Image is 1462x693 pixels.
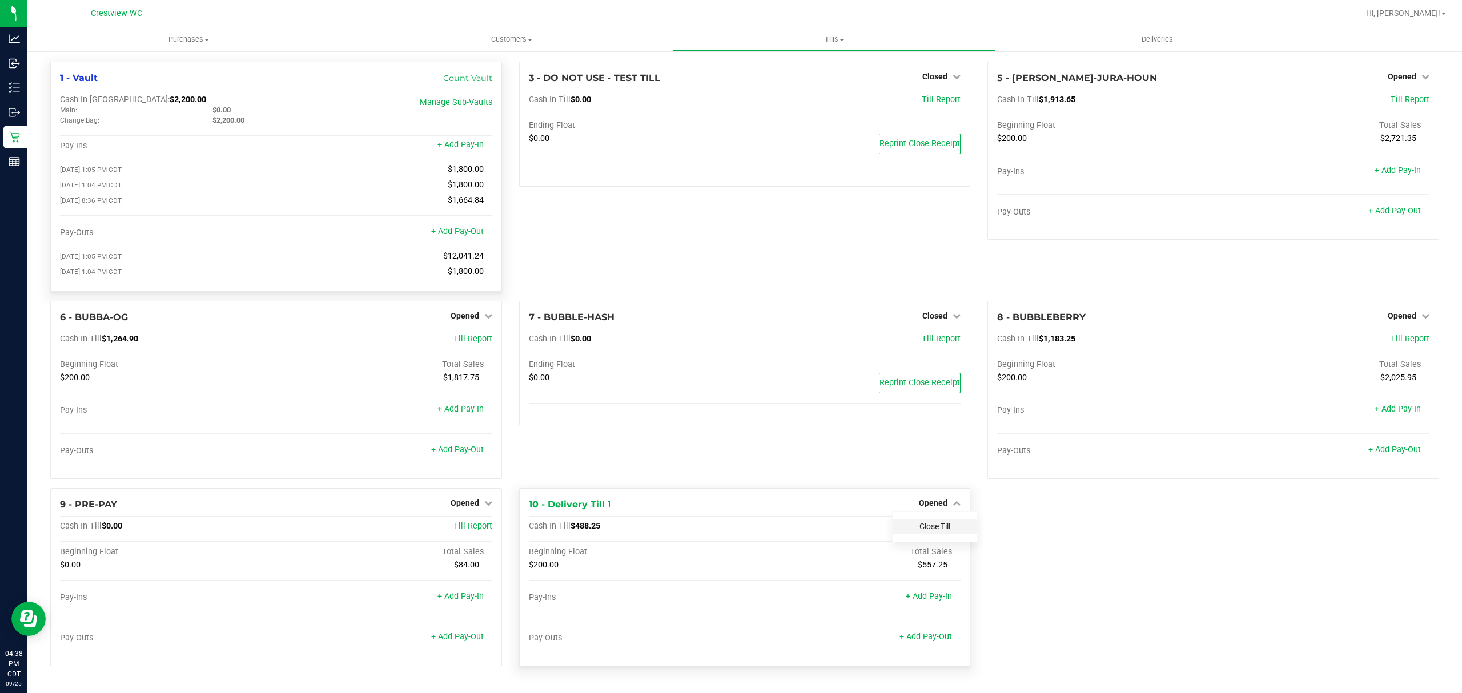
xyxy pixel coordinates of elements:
span: $1,800.00 [448,180,484,190]
inline-svg: Inventory [9,82,20,94]
a: Tills [673,27,995,51]
span: $200.00 [60,373,90,382]
a: + Add Pay-In [437,591,484,601]
span: Opened [451,311,479,320]
a: Customers [350,27,673,51]
span: $1,913.65 [1039,95,1075,104]
span: Customers [351,34,672,45]
a: + Add Pay-Out [431,445,484,454]
span: $557.25 [918,560,947,570]
div: Total Sales [1214,360,1429,370]
div: Beginning Float [997,360,1213,370]
span: $0.00 [529,373,549,382]
div: Pay-Ins [60,593,276,603]
span: Opened [919,498,947,507]
span: Main: [60,106,77,114]
a: + Add Pay-Out [1368,206,1421,216]
div: Beginning Float [60,547,276,557]
div: Pay-Ins [997,405,1213,416]
button: Reprint Close Receipt [879,373,961,393]
inline-svg: Outbound [9,107,20,118]
span: $1,800.00 [448,164,484,174]
span: $0.00 [571,334,591,344]
span: $2,200.00 [170,95,206,104]
span: 7 - BUBBLE-HASH [529,312,614,323]
a: Till Report [1391,95,1429,104]
span: $1,264.90 [102,334,138,344]
span: $1,800.00 [448,267,484,276]
span: Cash In [GEOGRAPHIC_DATA]: [60,95,170,104]
div: Pay-Outs [60,228,276,238]
span: Opened [451,498,479,507]
span: Crestview WC [91,9,142,18]
span: Reprint Close Receipt [879,378,960,388]
div: Ending Float [529,120,745,131]
div: Beginning Float [997,120,1213,131]
span: Cash In Till [529,521,571,531]
span: Closed [922,72,947,81]
div: Pay-Ins [60,141,276,151]
span: [DATE] 8:36 PM CDT [60,196,122,204]
p: 04:38 PM CDT [5,648,22,679]
span: Cash In Till [529,334,571,344]
span: [DATE] 1:04 PM CDT [60,268,122,276]
span: Opened [1388,72,1416,81]
span: $0.00 [529,134,549,143]
a: + Add Pay-In [1375,404,1421,414]
span: [DATE] 1:05 PM CDT [60,252,122,260]
span: Tills [673,34,995,45]
div: Pay-Outs [60,633,276,643]
p: 09/25 [5,679,22,688]
span: $2,721.35 [1380,134,1416,143]
a: + Add Pay-In [437,404,484,414]
span: Cash In Till [60,521,102,531]
a: Deliveries [996,27,1319,51]
a: Till Report [1391,334,1429,344]
a: + Add Pay-Out [431,227,484,236]
div: Pay-Ins [60,405,276,416]
a: + Add Pay-In [906,591,952,601]
div: Beginning Float [529,547,745,557]
span: $1,664.84 [448,195,484,205]
span: $84.00 [454,560,479,570]
span: Deliveries [1126,34,1188,45]
div: Total Sales [276,547,492,557]
span: 8 - BUBBLEBERRY [997,312,1086,323]
span: $0.00 [60,560,81,570]
span: [DATE] 1:05 PM CDT [60,166,122,174]
span: $0.00 [212,106,231,114]
span: $200.00 [997,373,1027,382]
span: Reprint Close Receipt [879,139,960,148]
div: Pay-Outs [529,633,745,643]
div: Beginning Float [60,360,276,370]
span: Opened [1388,311,1416,320]
div: Pay-Outs [60,446,276,456]
inline-svg: Reports [9,156,20,167]
div: Total Sales [276,360,492,370]
span: Hi, [PERSON_NAME]! [1366,9,1440,18]
a: + Add Pay-Out [899,632,952,642]
span: $2,200.00 [212,116,244,124]
inline-svg: Analytics [9,33,20,45]
span: 9 - PRE-PAY [60,499,117,510]
div: Total Sales [745,547,961,557]
a: + Add Pay-In [437,140,484,150]
a: Close Till [919,522,950,531]
a: + Add Pay-Out [431,632,484,642]
span: Closed [922,311,947,320]
a: + Add Pay-Out [1368,445,1421,454]
inline-svg: Inbound [9,58,20,69]
span: $488.25 [571,521,600,531]
div: Pay-Outs [997,446,1213,456]
a: Till Report [922,334,961,344]
div: Total Sales [1214,120,1429,131]
a: Till Report [453,334,492,344]
a: Till Report [453,521,492,531]
a: Count Vault [443,73,492,83]
span: Cash In Till [529,95,571,104]
a: + Add Pay-In [1375,166,1421,175]
a: Manage Sub-Vaults [420,98,492,107]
